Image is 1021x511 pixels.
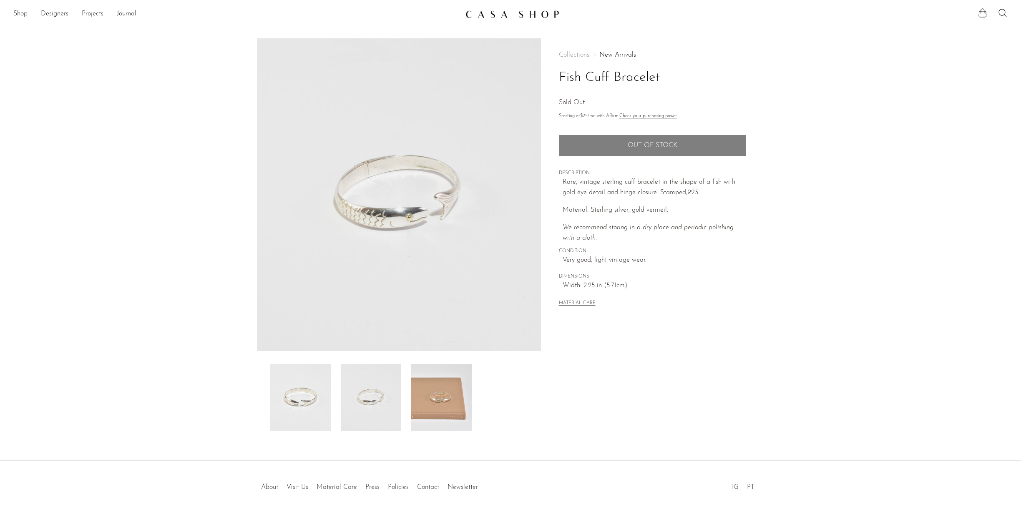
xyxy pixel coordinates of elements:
img: Fish Cuff Bracelet [341,364,401,431]
span: CONDITION [559,248,747,255]
a: Designers [41,9,68,20]
button: Add to cart [559,135,747,156]
span: Width: 2.25 in (5.71cm) [563,281,747,291]
em: 925. [687,189,699,196]
span: DESCRIPTION [559,170,747,177]
a: Press [365,484,380,491]
span: Very good; light vintage wear. [563,255,747,266]
nav: Desktop navigation [13,7,459,21]
i: We recommend storing in a dry place and periodic polishing with a cloth. [563,224,734,242]
button: MATERIAL CARE [559,301,596,307]
a: New Arrivals [599,52,636,58]
a: About [261,484,278,491]
a: Check your purchasing power - Learn more about Affirm Financing (opens in modal) [619,114,677,118]
nav: Breadcrumbs [559,52,747,58]
a: Shop [13,9,28,20]
a: PT [747,484,754,491]
a: Policies [388,484,409,491]
a: Projects [82,9,103,20]
h1: Fish Cuff Bracelet [559,67,747,88]
ul: Social Medias [728,477,759,493]
ul: Quick links [257,477,482,493]
a: Journal [117,9,136,20]
a: Contact [417,484,439,491]
img: Fish Cuff Bracelet [257,38,541,351]
p: Starting at /mo with Affirm. [559,113,747,120]
ul: NEW HEADER MENU [13,7,459,21]
p: Rare, vintage sterling cuff bracelet in the shape of a fish with gold eye detail and hinge closur... [563,177,747,198]
span: Collections [559,52,589,58]
span: $25 [580,114,588,118]
span: Sold Out [559,99,585,106]
img: Fish Cuff Bracelet [411,364,472,431]
a: Material Care [317,484,357,491]
p: Material: Sterling silver, gold vermeil. [563,205,747,216]
img: Fish Cuff Bracelet [270,364,331,431]
a: IG [732,484,739,491]
span: DIMENSIONS [559,273,747,281]
span: Out of stock [628,142,677,150]
a: Visit Us [287,484,308,491]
